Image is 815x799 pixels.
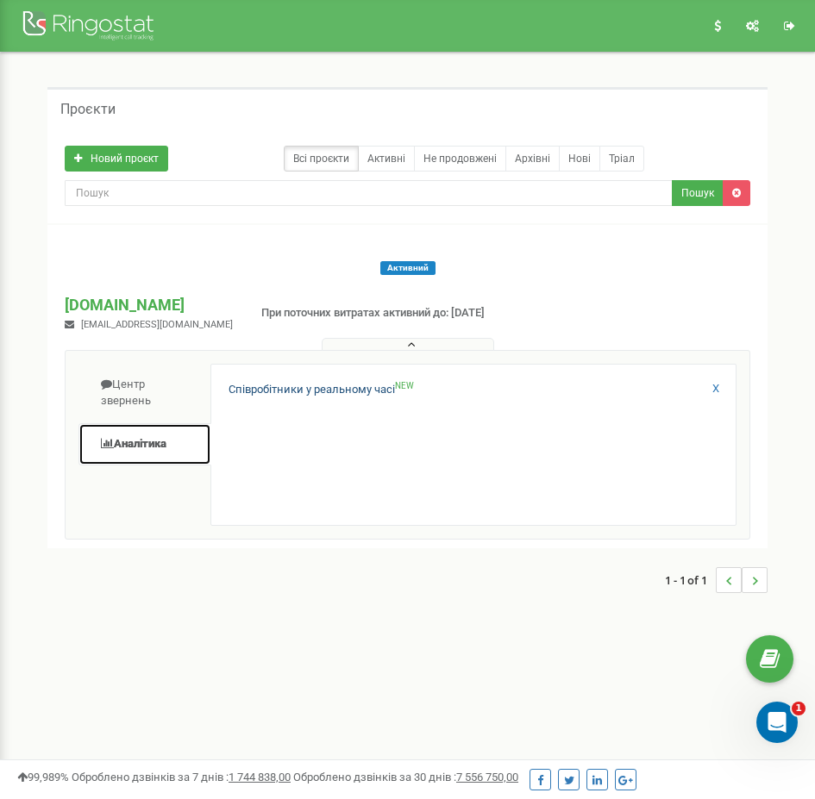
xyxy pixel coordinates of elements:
[78,423,211,465] a: Аналiтика
[65,294,233,316] p: [DOMAIN_NAME]
[712,381,719,397] a: X
[60,102,116,117] h5: Проєкти
[672,180,724,206] button: Пошук
[599,146,644,172] a: Тріал
[17,771,69,783] span: 99,989%
[665,567,716,593] span: 1 - 1 of 1
[456,771,518,783] u: 7 556 750,00
[756,702,798,743] iframe: Intercom live chat
[414,146,506,172] a: Не продовжені
[505,146,560,172] a: Архівні
[65,146,168,172] a: Новий проєкт
[261,305,485,321] p: При поточних витратах активний до: [DATE]
[229,771,291,783] u: 1 744 838,00
[293,771,518,783] span: Оброблено дзвінків за 30 днів :
[380,261,436,275] span: Активний
[65,180,673,206] input: Пошук
[358,146,415,172] a: Активні
[81,319,233,330] span: [EMAIL_ADDRESS][DOMAIN_NAME]
[395,381,414,390] sup: NEW
[559,146,600,172] a: Нові
[284,146,359,172] a: Всі проєкти
[72,771,291,783] span: Оброблено дзвінків за 7 днів :
[78,364,211,421] a: Центр звернень
[792,702,806,715] span: 1
[665,550,768,610] nav: ...
[229,382,414,398] a: Співробітники у реальному часіNEW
